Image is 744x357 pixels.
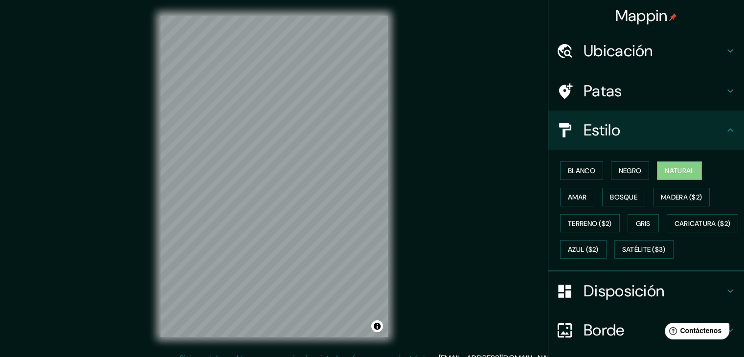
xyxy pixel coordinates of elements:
button: Negro [611,161,650,180]
button: Azul ($2) [560,240,607,259]
font: Borde [584,320,625,340]
div: Estilo [548,111,744,150]
div: Ubicación [548,31,744,70]
font: Blanco [568,166,595,175]
font: Caricatura ($2) [675,219,731,228]
div: Disposición [548,271,744,311]
font: Estilo [584,120,620,140]
font: Gris [636,219,651,228]
font: Mappin [615,5,668,26]
canvas: Mapa [160,16,388,337]
button: Blanco [560,161,603,180]
img: pin-icon.png [669,13,677,21]
button: Madera ($2) [653,188,710,206]
button: Gris [628,214,659,233]
font: Azul ($2) [568,245,599,254]
button: Activar o desactivar atribución [371,320,383,332]
button: Bosque [602,188,645,206]
font: Disposición [584,281,664,301]
button: Amar [560,188,594,206]
font: Bosque [610,193,637,201]
button: Natural [657,161,702,180]
font: Ubicación [584,41,653,61]
div: Borde [548,311,744,350]
iframe: Lanzador de widgets de ayuda [657,319,733,346]
font: Patas [584,81,622,101]
font: Amar [568,193,586,201]
font: Natural [665,166,694,175]
button: Caricatura ($2) [667,214,739,233]
div: Patas [548,71,744,111]
font: Terreno ($2) [568,219,612,228]
font: Negro [619,166,642,175]
font: Madera ($2) [661,193,702,201]
button: Satélite ($3) [614,240,674,259]
button: Terreno ($2) [560,214,620,233]
font: Satélite ($3) [622,245,666,254]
